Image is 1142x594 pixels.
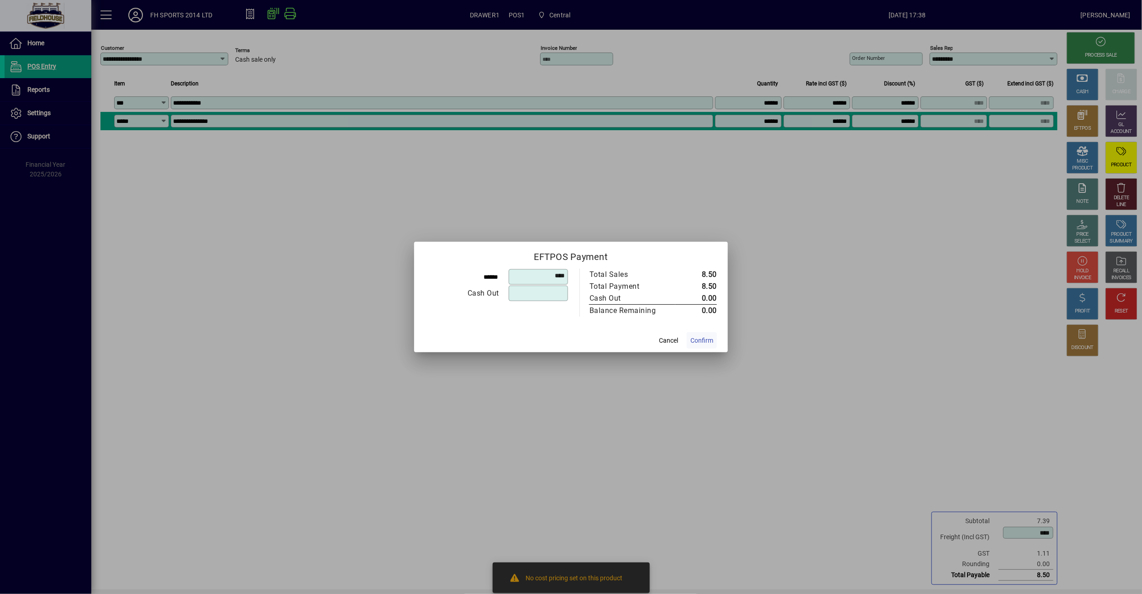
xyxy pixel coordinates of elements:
[414,242,728,268] h2: EFTPOS Payment
[589,305,666,316] div: Balance Remaining
[659,336,678,345] span: Cancel
[675,292,717,305] td: 0.00
[589,293,666,304] div: Cash Out
[589,269,675,281] td: Total Sales
[687,332,717,349] button: Confirm
[675,269,717,281] td: 8.50
[426,288,499,299] div: Cash Out
[654,332,683,349] button: Cancel
[675,305,717,317] td: 0.00
[690,336,713,345] span: Confirm
[675,281,717,292] td: 8.50
[589,281,675,292] td: Total Payment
